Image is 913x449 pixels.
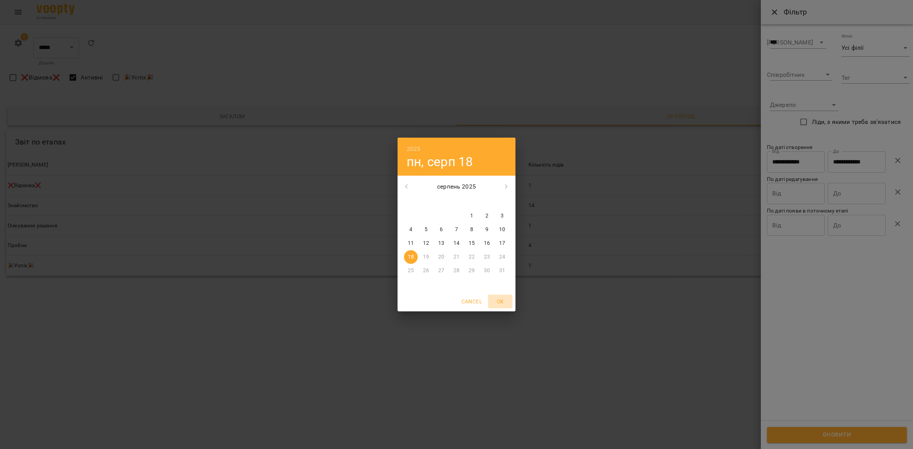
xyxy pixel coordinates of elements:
[458,295,485,308] button: Cancel
[408,253,414,261] p: 18
[434,198,448,205] span: ср
[450,236,463,250] button: 14
[455,226,458,233] p: 7
[485,212,488,220] p: 2
[495,198,509,205] span: нд
[419,198,433,205] span: вт
[404,198,418,205] span: пн
[450,198,463,205] span: чт
[423,240,429,247] p: 12
[491,297,509,306] span: OK
[404,250,418,264] button: 18
[480,209,494,223] button: 2
[416,182,498,191] p: серпень 2025
[470,212,473,220] p: 1
[499,240,505,247] p: 17
[465,209,479,223] button: 1
[480,236,494,250] button: 16
[499,226,505,233] p: 10
[407,144,421,154] button: 2025
[495,236,509,250] button: 17
[461,297,482,306] span: Cancel
[440,226,443,233] p: 6
[480,223,494,236] button: 9
[425,226,428,233] p: 5
[419,236,433,250] button: 12
[404,223,418,236] button: 4
[469,240,475,247] p: 15
[485,226,488,233] p: 9
[488,295,512,308] button: OK
[480,198,494,205] span: сб
[495,209,509,223] button: 3
[438,240,444,247] p: 13
[465,198,479,205] span: пт
[453,240,460,247] p: 14
[501,212,504,220] p: 3
[408,240,414,247] p: 11
[470,226,473,233] p: 8
[404,236,418,250] button: 11
[419,223,433,236] button: 5
[450,223,463,236] button: 7
[465,236,479,250] button: 15
[465,223,479,236] button: 8
[495,223,509,236] button: 10
[434,223,448,236] button: 6
[484,240,490,247] p: 16
[409,226,412,233] p: 4
[434,236,448,250] button: 13
[407,154,473,170] button: пн, серп 18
